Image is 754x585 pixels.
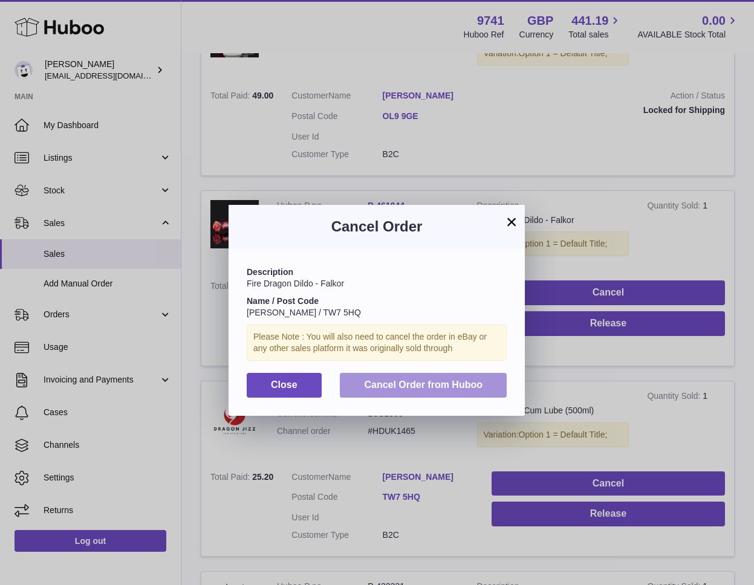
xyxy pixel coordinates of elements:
[247,308,361,317] span: [PERSON_NAME] / TW7 5HQ
[247,296,319,306] strong: Name / Post Code
[247,373,322,398] button: Close
[364,380,483,390] span: Cancel Order from Huboo
[271,380,297,390] span: Close
[340,373,507,398] button: Cancel Order from Huboo
[247,217,507,236] h3: Cancel Order
[247,325,507,361] div: Please Note : You will also need to cancel the order in eBay or any other sales platform it was o...
[504,215,519,229] button: ×
[247,267,293,277] strong: Description
[247,279,344,288] span: Fire Dragon Dildo - Falkor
